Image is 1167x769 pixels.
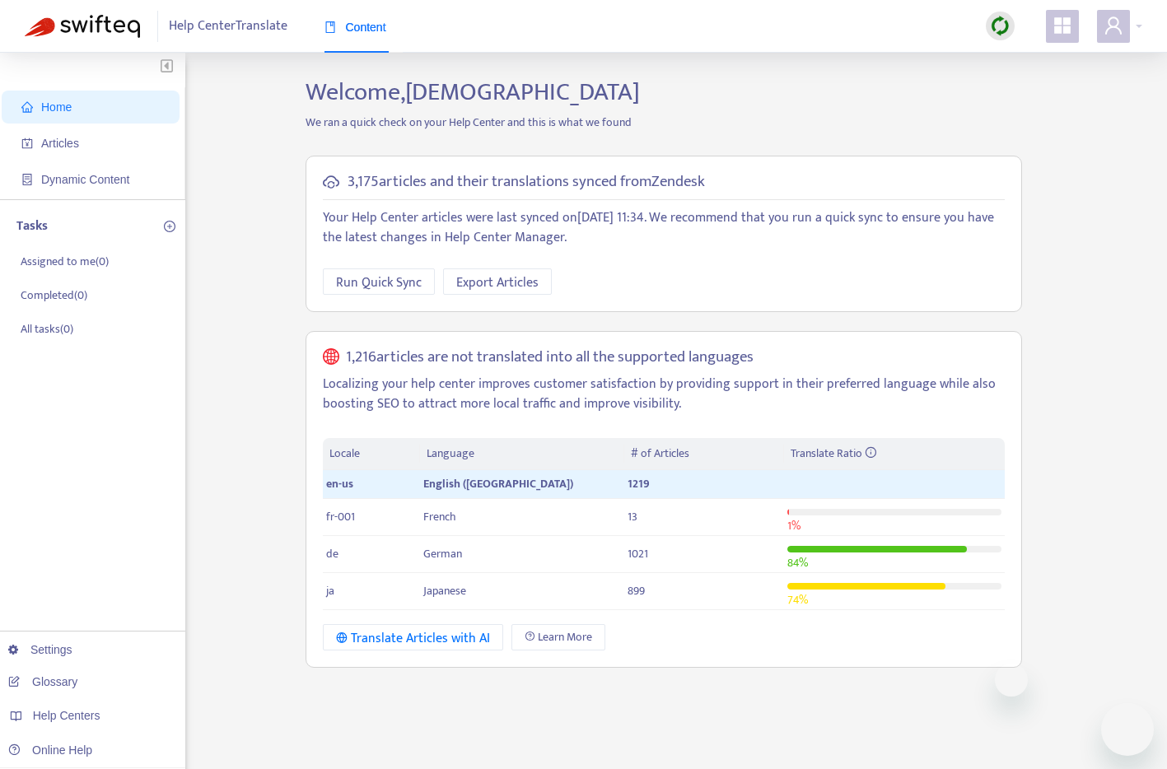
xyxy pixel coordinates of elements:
[326,507,355,526] span: fr-001
[628,474,650,493] span: 1219
[293,114,1034,131] p: We ran a quick check on your Help Center and this is what we found
[21,253,109,270] p: Assigned to me ( 0 )
[787,516,801,535] span: 1 %
[336,628,490,649] div: Translate Articles with AI
[21,287,87,304] p: Completed ( 0 )
[323,624,503,650] button: Translate Articles with AI
[423,507,456,526] span: French
[423,474,573,493] span: English ([GEOGRAPHIC_DATA])
[324,21,386,34] span: Content
[8,675,77,688] a: Glossary
[8,643,72,656] a: Settings
[21,137,33,149] span: account-book
[326,544,338,563] span: de
[624,438,783,470] th: # of Articles
[511,624,605,650] a: Learn More
[323,208,1005,248] p: Your Help Center articles were last synced on [DATE] 11:34 . We recommend that you run a quick sy...
[348,173,705,192] h5: 3,175 articles and their translations synced from Zendesk
[791,445,998,463] div: Translate Ratio
[995,664,1028,697] iframe: Nachricht schließen
[323,268,435,295] button: Run Quick Sync
[787,553,808,572] span: 84 %
[21,101,33,113] span: home
[336,273,422,293] span: Run Quick Sync
[787,590,808,609] span: 74 %
[1053,16,1072,35] span: appstore
[323,348,339,367] span: global
[628,544,648,563] span: 1021
[990,16,1011,36] img: sync.dc5367851b00ba804db3.png
[538,628,592,646] span: Learn More
[41,137,79,150] span: Articles
[41,100,72,114] span: Home
[1104,16,1123,35] span: user
[169,11,287,42] span: Help Center Translate
[423,544,462,563] span: German
[628,581,645,600] span: 899
[323,174,339,190] span: cloud-sync
[326,474,353,493] span: en-us
[324,21,336,33] span: book
[346,348,754,367] h5: 1,216 articles are not translated into all the supported languages
[306,72,640,113] span: Welcome, [DEMOGRAPHIC_DATA]
[41,173,129,186] span: Dynamic Content
[456,273,539,293] span: Export Articles
[8,743,92,757] a: Online Help
[420,438,624,470] th: Language
[628,507,637,526] span: 13
[33,709,100,722] span: Help Centers
[326,581,334,600] span: ja
[16,217,48,236] p: Tasks
[323,375,1005,414] p: Localizing your help center improves customer satisfaction by providing support in their preferre...
[25,15,140,38] img: Swifteq
[21,174,33,185] span: container
[21,320,73,338] p: All tasks ( 0 )
[1101,703,1154,756] iframe: Schaltfläche zum Öffnen des Messaging-Fensters
[323,438,420,470] th: Locale
[443,268,552,295] button: Export Articles
[164,221,175,232] span: plus-circle
[423,581,466,600] span: Japanese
